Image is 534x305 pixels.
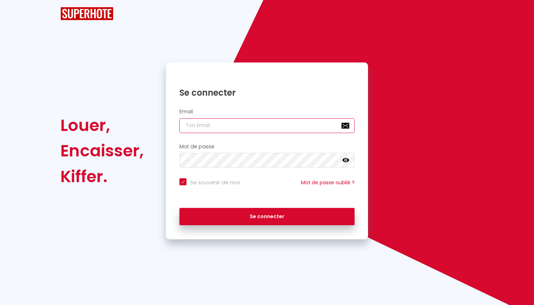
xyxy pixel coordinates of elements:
[60,7,113,20] img: SuperHote logo
[301,179,355,186] a: Mot de passe oublié ?
[60,113,144,138] div: Louer,
[179,208,355,226] button: Se connecter
[60,138,144,163] div: Encaisser,
[60,164,144,189] div: Kiffer.
[179,87,355,98] h1: Se connecter
[179,118,355,133] input: Ton Email
[179,109,355,115] h2: Email
[179,144,355,150] h2: Mot de passe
